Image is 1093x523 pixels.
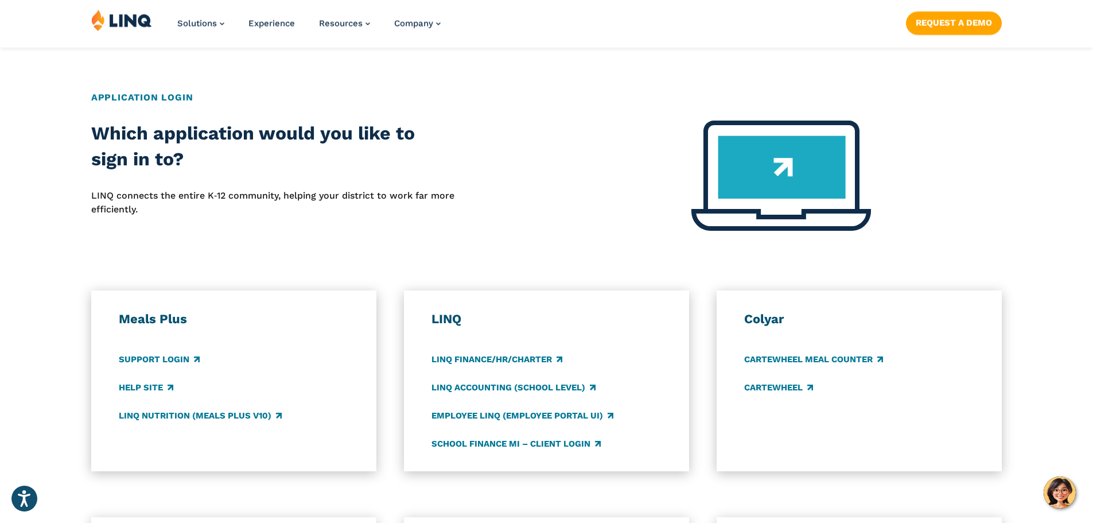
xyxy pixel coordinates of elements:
nav: Button Navigation [906,9,1002,34]
a: Support Login [119,353,200,366]
img: LINQ | K‑12 Software [91,9,152,31]
a: Solutions [177,18,224,29]
a: LINQ Nutrition (Meals Plus v10) [119,409,282,422]
span: Solutions [177,18,217,29]
h3: LINQ [431,311,662,327]
a: CARTEWHEEL Meal Counter [744,353,883,366]
button: Hello, have a question? Let’s chat. [1044,476,1076,509]
a: Help Site [119,381,173,394]
span: Resources [319,18,363,29]
a: CARTEWHEEL [744,381,813,394]
a: Employee LINQ (Employee Portal UI) [431,409,613,422]
a: Company [394,18,441,29]
a: LINQ Finance/HR/Charter [431,353,562,366]
h3: Meals Plus [119,311,349,327]
span: Company [394,18,433,29]
a: School Finance MI – Client Login [431,437,601,450]
a: LINQ Accounting (school level) [431,381,596,394]
p: LINQ connects the entire K‑12 community, helping your district to work far more efficiently. [91,189,455,217]
h3: Colyar [744,311,975,327]
nav: Primary Navigation [177,9,441,47]
h2: Application Login [91,91,1002,104]
a: Resources [319,18,370,29]
a: Request a Demo [906,11,1002,34]
h2: Which application would you like to sign in to? [91,121,455,173]
a: Experience [248,18,295,29]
